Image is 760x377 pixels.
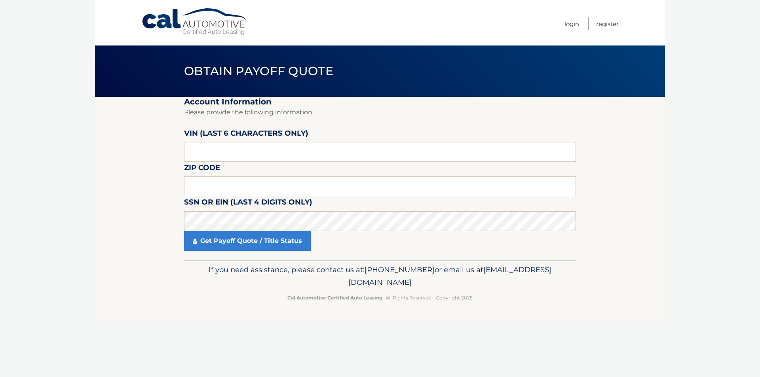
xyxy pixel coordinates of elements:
label: SSN or EIN (last 4 digits only) [184,196,312,211]
p: If you need assistance, please contact us at: or email us at [189,263,571,289]
h2: Account Information [184,97,576,107]
span: Obtain Payoff Quote [184,64,333,78]
p: - All Rights Reserved - Copyright 2025 [189,294,571,302]
p: Please provide the following information. [184,107,576,118]
a: Login [564,17,579,30]
span: [PHONE_NUMBER] [365,265,435,274]
a: Register [596,17,619,30]
a: Cal Automotive [141,8,248,36]
a: Get Payoff Quote / Title Status [184,231,311,251]
label: Zip Code [184,162,220,176]
strong: Cal Automotive Certified Auto Leasing [287,295,382,301]
label: VIN (last 6 characters only) [184,127,308,142]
